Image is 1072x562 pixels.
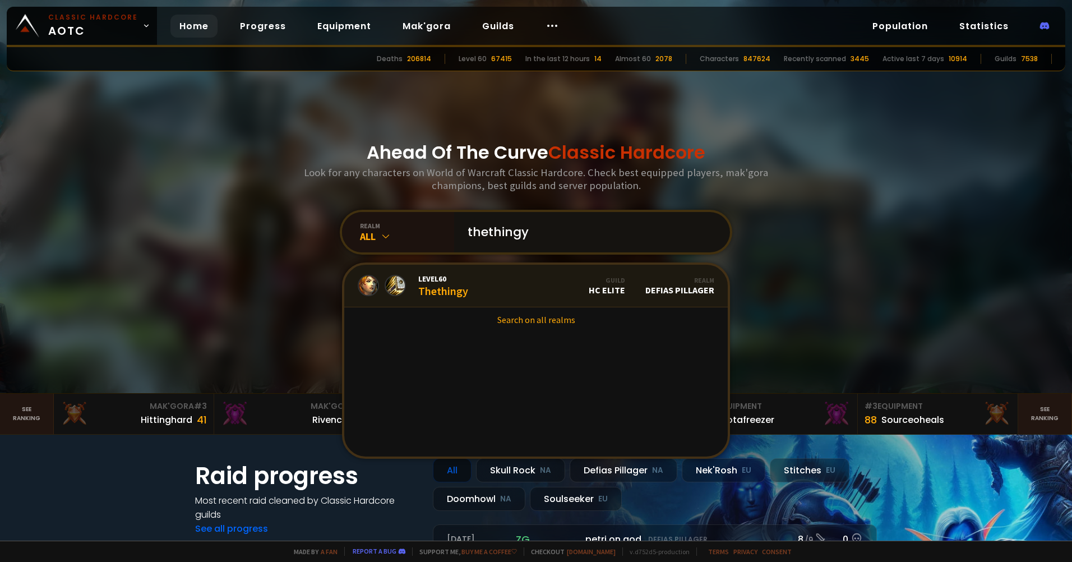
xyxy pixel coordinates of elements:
a: Buy me a coffee [461,547,517,556]
div: 88 [865,412,877,427]
div: Hittinghard [141,413,192,427]
div: Stitches [770,458,849,482]
div: In the last 12 hours [525,54,590,64]
a: Report a bug [353,547,396,555]
a: Terms [708,547,729,556]
div: Thethingy [418,274,468,298]
div: 14 [594,54,602,64]
h4: Most recent raid cleaned by Classic Hardcore guilds [195,494,419,522]
span: # 3 [194,400,207,412]
small: EU [598,494,608,505]
a: Classic HardcoreAOTC [7,7,157,45]
div: Skull Rock [476,458,565,482]
div: 10914 [949,54,967,64]
a: Mak'Gora#3Hittinghard41 [54,394,215,434]
small: Classic Hardcore [48,12,138,22]
span: AOTC [48,12,138,39]
span: Classic Hardcore [548,140,705,165]
a: Privacy [733,547,757,556]
a: Population [863,15,937,38]
a: Home [170,15,218,38]
div: 847624 [743,54,770,64]
div: Mak'Gora [61,400,207,412]
div: Equipment [704,400,851,412]
div: 67415 [491,54,512,64]
a: See all progress [195,522,268,535]
div: 41 [197,412,207,427]
a: Seeranking [1018,394,1072,434]
span: # 3 [865,400,877,412]
span: Made by [287,547,338,556]
div: Characters [700,54,739,64]
a: Progress [231,15,295,38]
div: 7538 [1021,54,1038,64]
div: All [360,230,454,243]
a: Consent [762,547,792,556]
div: Rivench [312,413,348,427]
div: Active last 7 days [882,54,944,64]
h3: Look for any characters on World of Warcraft Classic Hardcore. Check best equipped players, mak'g... [299,166,773,192]
div: Level 60 [459,54,487,64]
div: Sourceoheals [881,413,944,427]
a: Equipment [308,15,380,38]
small: NA [652,465,663,476]
div: Deaths [377,54,403,64]
h1: Ahead Of The Curve [367,139,705,166]
span: v. d752d5 - production [622,547,690,556]
div: HC Elite [589,276,625,296]
div: 2078 [655,54,672,64]
a: [DATE]zgpetri on godDefias Pillager8 /90 [433,524,877,554]
div: Mak'Gora [221,400,368,412]
small: EU [742,465,751,476]
div: Equipment [865,400,1011,412]
small: NA [500,494,511,505]
div: Recently scanned [784,54,846,64]
a: Statistics [950,15,1018,38]
small: NA [540,465,551,476]
div: Defias Pillager [645,276,714,296]
a: Search on all realms [344,307,728,332]
div: Guilds [995,54,1016,64]
div: Realm [645,276,714,284]
a: a fan [321,547,338,556]
div: Soulseeker [530,487,622,511]
div: Defias Pillager [570,458,677,482]
a: #3Equipment88Sourceoheals [858,394,1019,434]
a: Guilds [473,15,523,38]
h1: Raid progress [195,458,419,494]
span: Checkout [524,547,616,556]
a: Mak'gora [394,15,460,38]
a: #2Equipment88Notafreezer [697,394,858,434]
a: Level60ThethingyGuildHC EliteRealmDefias Pillager [344,265,728,307]
div: Almost 60 [615,54,651,64]
div: Nek'Rosh [682,458,765,482]
input: Search a character... [461,212,717,252]
small: EU [826,465,835,476]
span: Level 60 [418,274,468,284]
div: realm [360,222,454,230]
div: All [433,458,472,482]
div: Doomhowl [433,487,525,511]
div: Guild [589,276,625,284]
div: Notafreezer [720,413,774,427]
span: Support me, [412,547,517,556]
div: 3445 [851,54,869,64]
div: 206814 [407,54,431,64]
a: Mak'Gora#2Rivench100 [214,394,375,434]
a: [DOMAIN_NAME] [567,547,616,556]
